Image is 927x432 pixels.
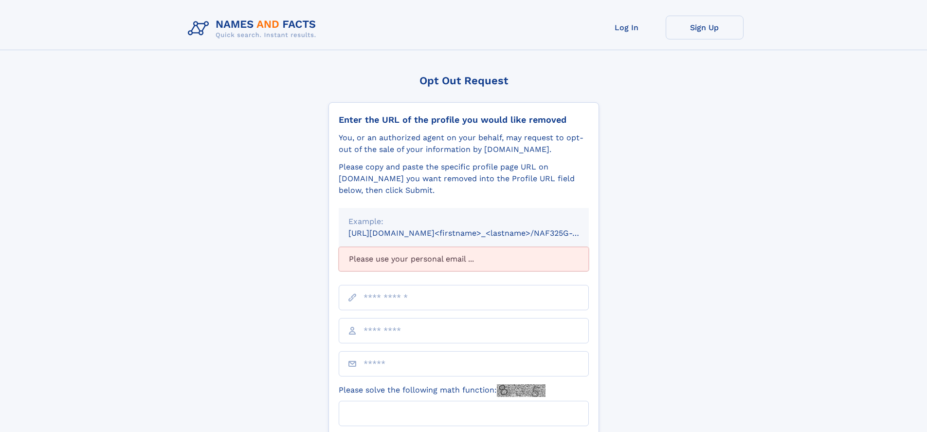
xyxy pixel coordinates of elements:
div: Example: [348,216,579,227]
div: Opt Out Request [328,75,599,87]
div: You, or an authorized agent on your behalf, may request to opt-out of the sale of your informatio... [339,132,589,155]
div: Please copy and paste the specific profile page URL on [DOMAIN_NAME] you want removed into the Pr... [339,161,589,196]
small: [URL][DOMAIN_NAME]<firstname>_<lastname>/NAF325G-xxxxxxxx [348,228,607,238]
div: Enter the URL of the profile you would like removed [339,114,589,125]
div: Please use your personal email ... [339,247,589,271]
a: Sign Up [666,16,744,39]
label: Please solve the following math function: [339,384,545,397]
img: Logo Names and Facts [184,16,324,42]
a: Log In [588,16,666,39]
